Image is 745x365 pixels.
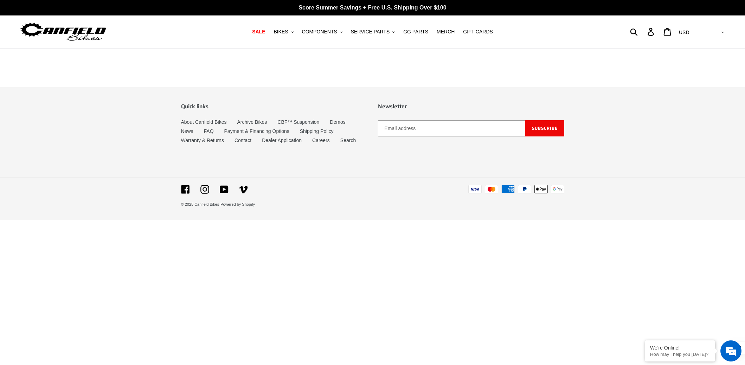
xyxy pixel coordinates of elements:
[650,345,710,351] div: We're Online!
[274,29,288,35] span: BIKES
[347,27,398,37] button: SERVICE PARTS
[262,137,302,143] a: Dealer Application
[340,137,356,143] a: Search
[460,27,496,37] a: GIFT CARDS
[181,202,219,206] small: © 2025,
[298,27,346,37] button: COMPONENTS
[181,137,224,143] a: Warranty & Returns
[437,29,455,35] span: MERCH
[330,119,345,125] a: Demos
[194,202,219,206] a: Canfield Bikes
[403,29,428,35] span: GG PARTS
[237,119,267,125] a: Archive Bikes
[224,128,289,134] a: Payment & Financing Options
[249,27,269,37] a: SALE
[532,125,558,132] span: Subscribe
[181,119,227,125] a: About Canfield Bikes
[378,120,525,136] input: Email address
[235,137,251,143] a: Contact
[525,120,564,136] button: Subscribe
[378,103,564,110] p: Newsletter
[650,352,710,357] p: How may I help you today?
[181,103,367,110] p: Quick links
[302,29,337,35] span: COMPONENTS
[252,29,265,35] span: SALE
[220,202,255,206] a: Powered by Shopify
[270,27,297,37] button: BIKES
[181,128,193,134] a: News
[634,24,652,39] input: Search
[300,128,334,134] a: Shipping Policy
[463,29,493,35] span: GIFT CARDS
[351,29,390,35] span: SERVICE PARTS
[433,27,458,37] a: MERCH
[277,119,319,125] a: CBF™ Suspension
[204,128,214,134] a: FAQ
[19,21,107,43] img: Canfield Bikes
[312,137,330,143] a: Careers
[400,27,432,37] a: GG PARTS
